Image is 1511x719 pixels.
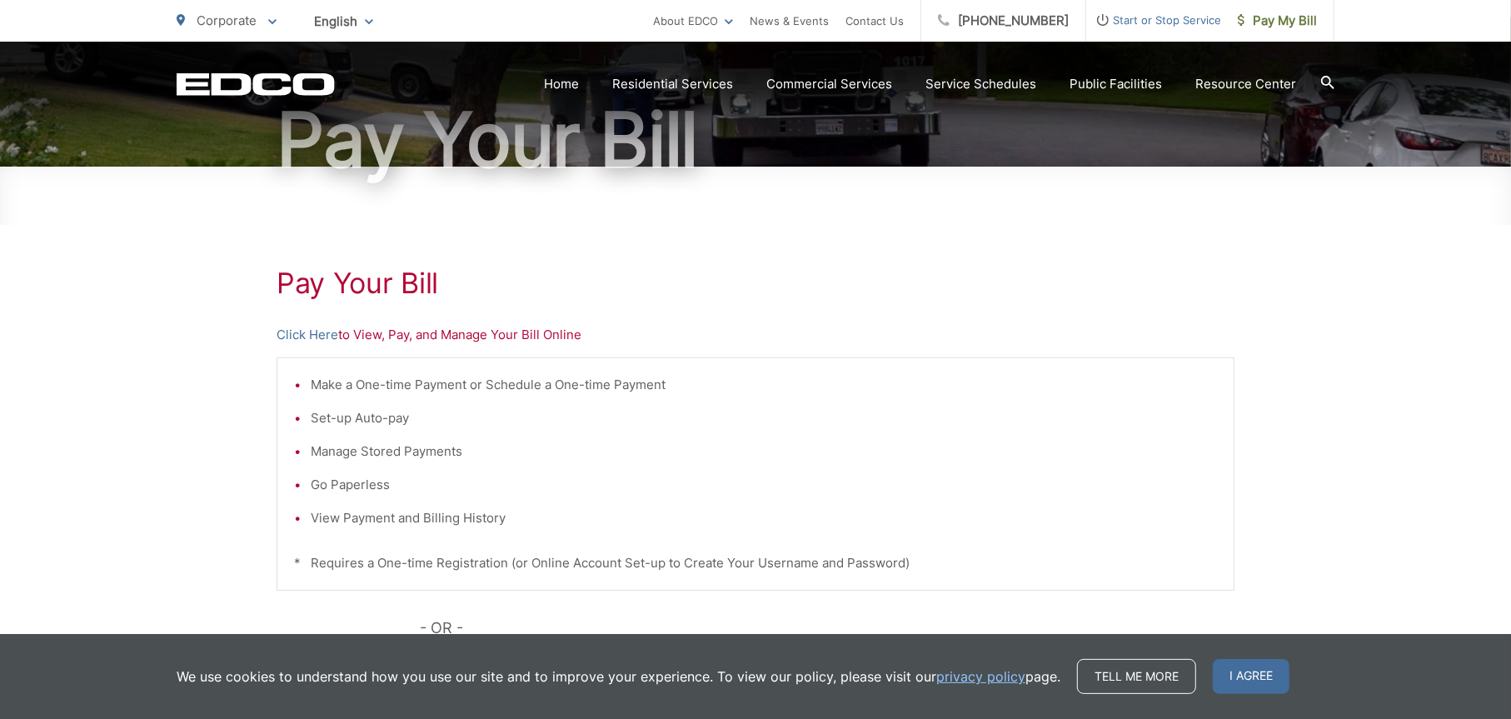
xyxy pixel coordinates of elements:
p: * Requires a One-time Registration (or Online Account Set-up to Create Your Username and Password) [294,553,1217,573]
a: Service Schedules [925,74,1036,94]
a: Contact Us [845,11,904,31]
h1: Pay Your Bill [277,267,1234,300]
li: Set-up Auto-pay [311,408,1217,428]
a: Click Here [277,325,338,345]
li: View Payment and Billing History [311,508,1217,528]
a: privacy policy [936,667,1025,687]
a: Public Facilities [1070,74,1162,94]
li: Go Paperless [311,475,1217,495]
a: Commercial Services [766,74,892,94]
span: I agree [1213,659,1289,694]
a: EDCD logo. Return to the homepage. [177,72,335,96]
span: English [302,7,386,36]
p: - OR - [421,616,1235,641]
a: Home [544,74,579,94]
a: News & Events [750,11,829,31]
p: We use cookies to understand how you use our site and to improve your experience. To view our pol... [177,667,1060,687]
p: to View, Pay, and Manage Your Bill Online [277,325,1234,345]
a: About EDCO [653,11,733,31]
span: Corporate [197,12,257,28]
a: Tell me more [1077,659,1196,694]
li: Make a One-time Payment or Schedule a One-time Payment [311,375,1217,395]
a: Residential Services [612,74,733,94]
span: Pay My Bill [1238,11,1317,31]
h1: Pay Your Bill [177,98,1334,182]
a: Resource Center [1195,74,1296,94]
li: Manage Stored Payments [311,442,1217,462]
